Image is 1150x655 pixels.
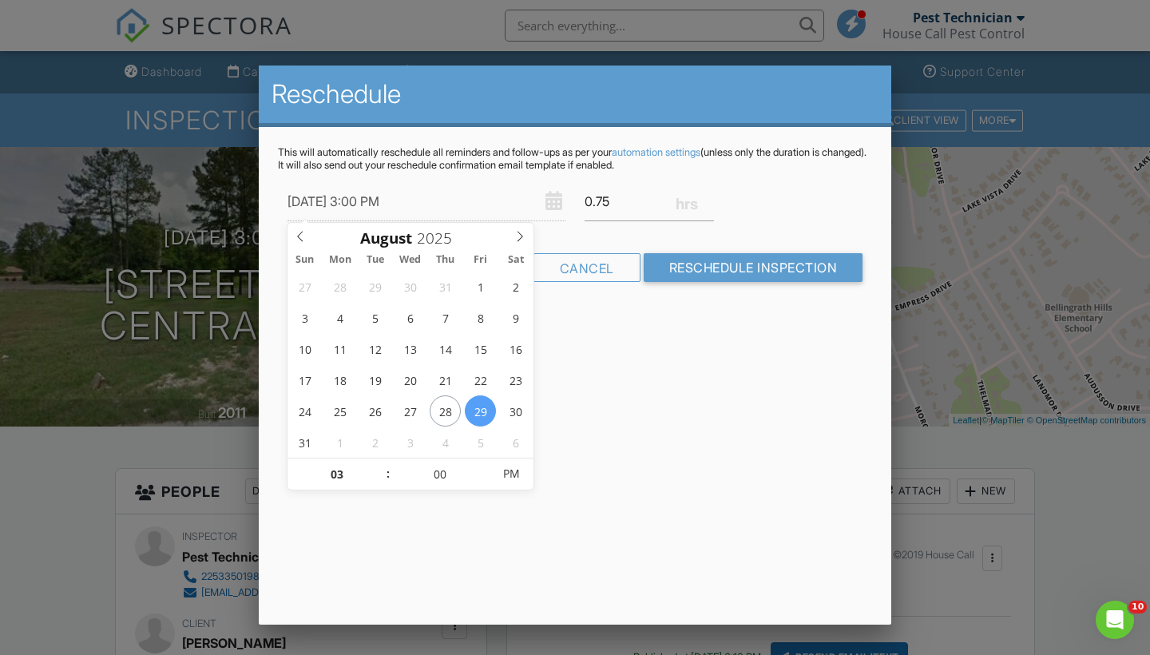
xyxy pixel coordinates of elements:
span: August 5, 2025 [359,302,391,333]
span: August 3, 2025 [289,302,320,333]
span: August 20, 2025 [395,364,426,395]
span: August 4, 2025 [324,302,355,333]
a: automation settings [612,146,700,158]
span: August 6, 2025 [395,302,426,333]
span: August 16, 2025 [500,333,531,364]
span: August 14, 2025 [430,333,461,364]
span: August 15, 2025 [465,333,496,364]
span: July 31, 2025 [430,271,461,302]
span: 10 [1128,601,1147,613]
h2: Reschedule [272,78,878,110]
span: September 1, 2025 [324,427,355,458]
span: August 26, 2025 [359,395,391,427]
span: Tue [358,255,393,265]
span: September 3, 2025 [395,427,426,458]
span: September 4, 2025 [430,427,461,458]
span: Click to toggle [489,458,533,490]
p: This will automatically reschedule all reminders and follow-ups as per your (unless only the dura... [278,146,872,172]
span: July 27, 2025 [289,271,320,302]
span: August 22, 2025 [465,364,496,395]
span: September 6, 2025 [500,427,531,458]
span: July 30, 2025 [395,271,426,302]
span: August 21, 2025 [430,364,461,395]
span: August 24, 2025 [289,395,320,427]
span: August 19, 2025 [359,364,391,395]
span: : [386,458,391,490]
span: September 2, 2025 [359,427,391,458]
span: September 5, 2025 [465,427,496,458]
span: Sun [287,255,323,265]
span: August 10, 2025 [289,333,320,364]
span: August 11, 2025 [324,333,355,364]
span: August 12, 2025 [359,333,391,364]
input: Scroll to increment [412,228,465,248]
span: Sat [498,255,533,265]
span: August 8, 2025 [465,302,496,333]
span: August 1, 2025 [465,271,496,302]
span: Mon [323,255,358,265]
input: Scroll to increment [391,458,489,490]
span: August 23, 2025 [500,364,531,395]
span: August 28, 2025 [430,395,461,427]
input: Scroll to increment [287,458,386,490]
span: August 30, 2025 [500,395,531,427]
span: August 9, 2025 [500,302,531,333]
span: August 13, 2025 [395,333,426,364]
span: July 28, 2025 [324,271,355,302]
iframe: Intercom live chat [1096,601,1134,639]
span: August 2, 2025 [500,271,531,302]
span: August 7, 2025 [430,302,461,333]
div: Cancel [533,253,640,282]
span: August 29, 2025 [465,395,496,427]
span: August 18, 2025 [324,364,355,395]
span: Wed [393,255,428,265]
span: August 31, 2025 [289,427,320,458]
span: Scroll to increment [360,231,412,246]
span: Fri [463,255,498,265]
input: Reschedule Inspection [644,253,863,282]
span: August 17, 2025 [289,364,320,395]
span: July 29, 2025 [359,271,391,302]
span: August 25, 2025 [324,395,355,427]
span: August 27, 2025 [395,395,426,427]
span: Thu [428,255,463,265]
